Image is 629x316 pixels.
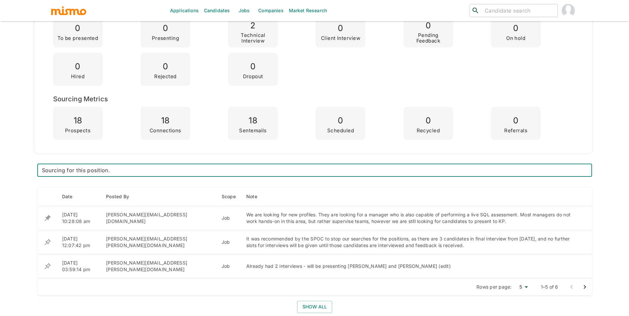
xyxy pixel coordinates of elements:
[476,284,512,290] p: Rows per page:
[51,6,87,16] img: logo
[241,187,581,206] th: Note
[321,21,360,36] p: 0
[246,263,576,269] div: Already had 2 interviews - will be presenting [PERSON_NAME] and [PERSON_NAME] (edit)
[417,128,440,134] p: Recycled
[541,284,558,290] p: 1–5 of 6
[506,21,525,36] p: 0
[154,74,177,79] p: Rejected
[57,254,101,278] td: [DATE] 03:59:14 pm
[243,74,263,79] p: Dropout
[216,206,241,230] td: Job
[154,59,177,74] p: 0
[578,280,591,294] button: Go to next page
[57,21,98,36] p: 0
[101,206,216,230] td: [PERSON_NAME][EMAIL_ADDRESS][DOMAIN_NAME]
[406,33,450,44] p: Pending Feedback
[65,128,90,134] p: Prospects
[239,128,266,134] p: Sentemails
[53,94,574,104] h6: Sourcing Metrics
[57,206,101,230] td: [DATE] 10:28:08 am
[514,282,530,292] div: 5
[150,113,181,128] p: 18
[482,6,555,15] input: Candidate search
[42,167,587,174] textarea: Sourcing for this position.
[71,74,85,79] p: Hired
[57,230,101,254] td: [DATE] 12:07:42 pm
[150,128,181,134] p: Connections
[65,113,90,128] p: 18
[216,187,241,206] th: Scope
[297,301,332,313] button: Show all
[71,59,85,74] p: 0
[101,230,216,254] td: [PERSON_NAME][EMAIL_ADDRESS][PERSON_NAME][DOMAIN_NAME]
[417,113,440,128] p: 0
[57,187,101,206] th: Date
[239,113,266,128] p: 18
[37,187,592,278] table: enhanced table
[152,21,179,36] p: 0
[231,18,275,33] p: 2
[327,113,354,128] p: 0
[246,236,576,249] div: It was recommended by the SPOC to stop our searches for the positions, as there are 3 candidates ...
[231,33,275,44] p: Technical Interview
[406,18,450,33] p: 0
[504,113,527,128] p: 0
[216,254,241,278] td: Job
[246,211,576,225] div: We are looking for new profiles. They are looking for a manager who is also capable of performing...
[243,59,263,74] p: 0
[57,36,98,41] p: To be presented
[152,36,179,41] p: Presenting
[327,128,354,134] p: Scheduled
[321,36,360,41] p: Client Interview
[216,230,241,254] td: Job
[506,36,525,41] p: On hold
[504,128,527,134] p: Referrals
[101,187,216,206] th: Posted By
[562,4,575,17] img: Paola Pacheco
[101,254,216,278] td: [PERSON_NAME][EMAIL_ADDRESS][PERSON_NAME][DOMAIN_NAME]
